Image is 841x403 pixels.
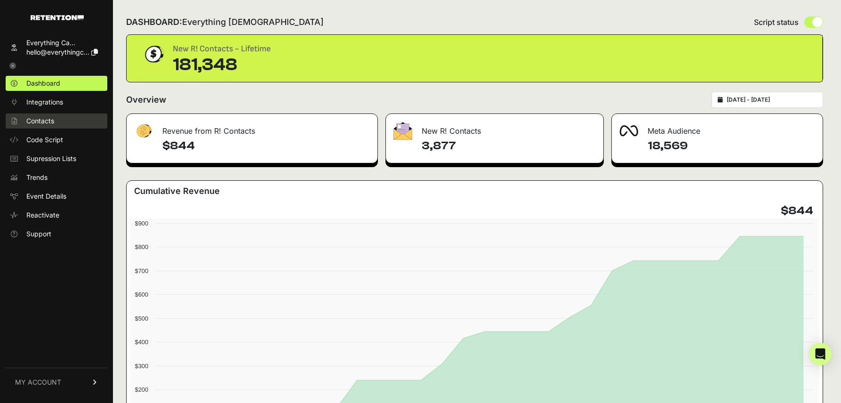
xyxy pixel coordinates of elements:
[173,42,271,56] div: New R! Contacts - Lifetime
[26,48,89,56] span: hello@everythingc...
[6,35,107,60] a: Everything Ca... hello@everythingc...
[809,343,832,365] div: Open Intercom Messenger
[26,229,51,239] span: Support
[6,151,107,166] a: Supression Lists
[26,97,63,107] span: Integrations
[26,38,98,48] div: Everything Ca...
[6,208,107,223] a: Reactivate
[648,138,815,153] h4: 18,569
[619,125,638,137] img: fa-meta-2f981b61bb99beabf952f7030308934f19ce035c18b003e963880cc3fabeebb7.png
[6,368,107,396] a: MY ACCOUNT
[26,79,60,88] span: Dashboard
[6,132,107,147] a: Code Script
[393,122,412,140] img: fa-envelope-19ae18322b30453b285274b1b8af3d052b27d846a4fbe8435d1a52b978f639a2.png
[26,192,66,201] span: Event Details
[135,386,148,393] text: $200
[754,16,799,28] span: Script status
[781,203,813,218] h4: $844
[15,378,61,387] span: MY ACCOUNT
[6,113,107,129] a: Contacts
[134,185,220,198] h3: Cumulative Revenue
[182,17,324,27] span: Everything [DEMOGRAPHIC_DATA]
[6,226,107,242] a: Support
[26,135,63,145] span: Code Script
[135,363,148,370] text: $300
[6,95,107,110] a: Integrations
[31,15,84,20] img: Retention.com
[135,291,148,298] text: $600
[26,116,54,126] span: Contacts
[26,210,59,220] span: Reactivate
[6,189,107,204] a: Event Details
[612,114,823,142] div: Meta Audience
[126,93,166,106] h2: Overview
[134,122,153,140] img: fa-dollar-13500eef13a19c4ab2b9ed9ad552e47b0d9fc28b02b83b90ba0e00f96d6372e9.png
[26,154,76,163] span: Supression Lists
[6,76,107,91] a: Dashboard
[162,138,370,153] h4: $844
[386,114,603,142] div: New R! Contacts
[126,16,324,29] h2: DASHBOARD:
[135,220,148,227] text: $900
[6,170,107,185] a: Trends
[135,243,148,250] text: $800
[142,42,165,66] img: dollar-coin-05c43ed7efb7bc0c12610022525b4bbbb207c7efeef5aecc26f025e68dcafac9.png
[127,114,377,142] div: Revenue from R! Contacts
[135,315,148,322] text: $500
[135,339,148,346] text: $400
[173,56,271,74] div: 181,348
[422,138,596,153] h4: 3,877
[26,173,48,182] span: Trends
[135,267,148,274] text: $700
